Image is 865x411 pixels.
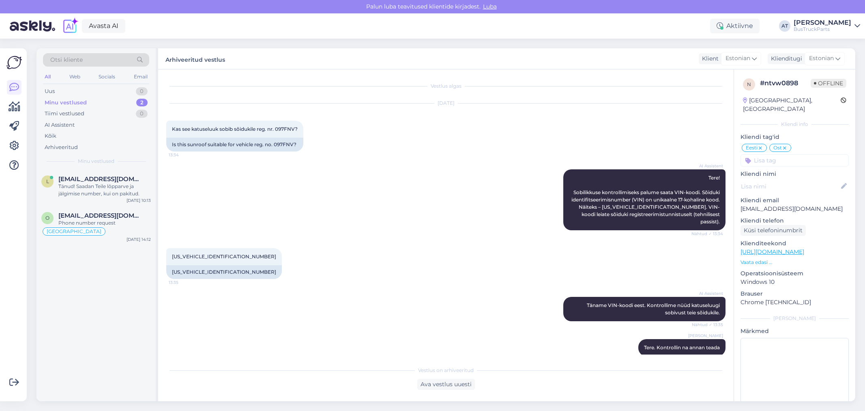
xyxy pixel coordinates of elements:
label: Arhiveeritud vestlus [165,53,225,64]
div: Ava vestlus uuesti [417,379,475,390]
input: Lisa tag [741,154,849,167]
div: BusTruckParts [794,26,851,32]
span: [PERSON_NAME] [688,333,723,339]
div: Tiimi vestlused [45,110,84,118]
span: Tere. Kontrollin na annan teada [644,344,720,350]
div: Web [68,71,82,82]
div: Arhiveeritud [45,143,78,151]
div: Vestlus algas [166,82,725,90]
div: Kliendi info [741,121,849,128]
div: 0 [136,87,148,95]
div: [GEOGRAPHIC_DATA], [GEOGRAPHIC_DATA] [743,96,841,113]
span: [GEOGRAPHIC_DATA] [47,229,101,234]
span: Otsi kliente [50,56,83,64]
span: AI Assistent [693,290,723,296]
div: Email [132,71,149,82]
span: Ost [773,145,782,150]
div: [US_VEHICLE_IDENTIFICATION_NUMBER] [166,265,282,279]
a: [PERSON_NAME]BusTruckParts [794,19,860,32]
div: Uus [45,87,55,95]
a: Avasta AI [82,19,125,33]
span: Täname VIN-koodi eest. Kontrollime nüüd katuseluugi sobivust teie sõidukile. [587,302,721,316]
div: AI Assistent [45,121,75,129]
input: Lisa nimi [741,182,839,191]
p: Kliendi email [741,196,849,205]
div: Socials [97,71,117,82]
div: Phone number request [58,219,151,227]
span: [US_VEHICLE_IDENTIFICATION_NUMBER] [172,253,276,260]
span: Kas see katuseluuk sobib sõidukile reg. nr. 097FNV? [172,126,298,132]
div: Is this sunroof suitable for vehicle reg. no. 097FNV? [166,138,303,151]
div: 0 [136,110,148,118]
div: Kõik [45,132,56,140]
div: [DATE] 10:13 [127,197,151,203]
span: Minu vestlused [78,158,114,165]
div: All [43,71,52,82]
span: l [46,178,49,184]
p: Chrome [TECHNICAL_ID] [741,298,849,307]
div: Klienditugi [768,54,802,63]
p: [EMAIL_ADDRESS][DOMAIN_NAME] [741,205,849,213]
span: Tere! Sobilikkuse kontrollimiseks palume saata VIN-koodi. Sõiduki identifitseerimisnumber (VIN) o... [571,175,721,225]
p: Vaata edasi ... [741,259,849,266]
p: Kliendi tag'id [741,133,849,141]
a: [URL][DOMAIN_NAME] [741,248,804,255]
span: Nähtud ✓ 13:34 [691,231,723,237]
span: 13:34 [169,152,199,158]
p: Windows 10 [741,278,849,286]
p: Brauser [741,290,849,298]
div: [DATE] 14:12 [127,236,151,242]
div: [PERSON_NAME] [741,315,849,322]
p: Märkmed [741,327,849,335]
span: 13:35 [169,279,199,286]
div: AT [779,20,790,32]
div: Aktiivne [710,19,760,33]
span: O [45,215,49,221]
div: Tänud! Saadan Teile lõpparve ja jälgimise number, kui on pakitud. [58,183,151,197]
p: Klienditeekond [741,239,849,248]
span: lahden.autotekniikka@gmail.com [58,175,143,183]
span: AI Assistent [693,163,723,169]
span: Officina2@datrading.it [58,212,143,219]
span: Vestlus on arhiveeritud [418,367,474,374]
p: Kliendi telefon [741,216,849,225]
span: Luba [481,3,499,10]
span: Eesti [746,145,758,150]
div: Klient [699,54,719,63]
span: Offline [811,79,846,88]
p: Operatsioonisüsteem [741,269,849,278]
div: Küsi telefoninumbrit [741,225,806,236]
span: Estonian [809,54,834,63]
div: 2 [136,99,148,107]
span: n [747,81,751,87]
p: Kliendi nimi [741,170,849,178]
span: Estonian [725,54,750,63]
div: [DATE] [166,100,725,107]
img: explore-ai [62,17,79,35]
div: Minu vestlused [45,99,87,107]
span: Nähtud ✓ 13:35 [692,322,723,328]
div: [PERSON_NAME] [794,19,851,26]
div: # ntvw0898 [760,78,811,88]
img: Askly Logo [6,55,22,70]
